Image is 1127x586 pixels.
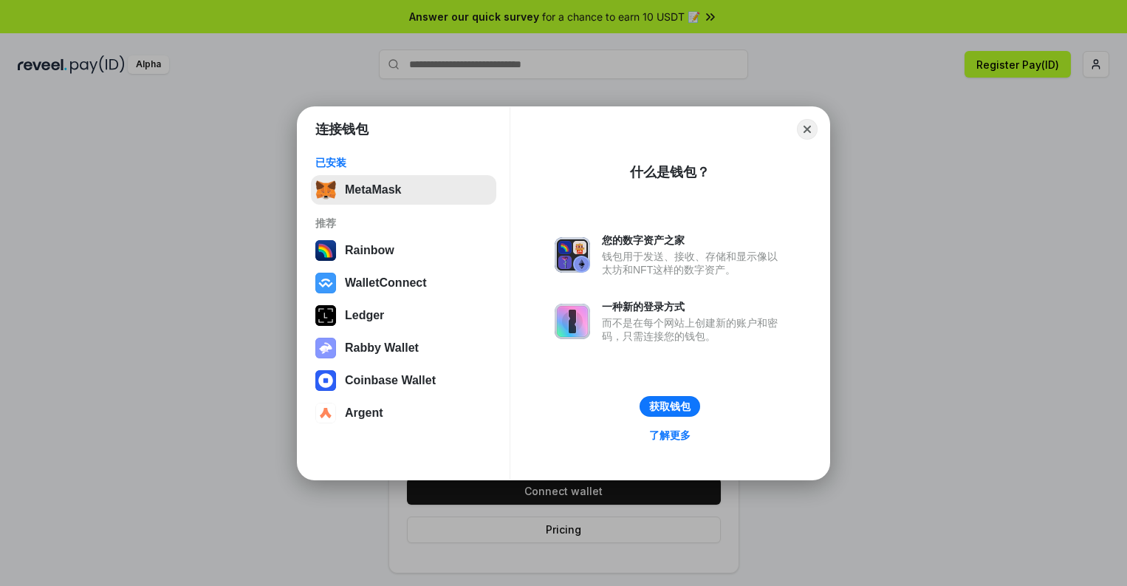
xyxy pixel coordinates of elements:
div: Argent [345,406,383,420]
div: Coinbase Wallet [345,374,436,387]
div: Ledger [345,309,384,322]
div: 已安装 [315,156,492,169]
img: svg+xml,%3Csvg%20xmlns%3D%22http%3A%2F%2Fwww.w3.org%2F2000%2Fsvg%22%20fill%3D%22none%22%20viewBox... [555,304,590,339]
button: Close [797,119,818,140]
div: Rainbow [345,244,394,257]
div: 获取钱包 [649,400,691,413]
img: svg+xml,%3Csvg%20width%3D%2228%22%20height%3D%2228%22%20viewBox%3D%220%200%2028%2028%22%20fill%3D... [315,273,336,293]
div: MetaMask [345,183,401,197]
button: MetaMask [311,175,496,205]
div: 您的数字资产之家 [602,234,785,247]
div: 一种新的登录方式 [602,300,785,313]
img: svg+xml,%3Csvg%20width%3D%22120%22%20height%3D%22120%22%20viewBox%3D%220%200%20120%20120%22%20fil... [315,240,336,261]
button: Rainbow [311,236,496,265]
div: 了解更多 [649,429,691,442]
img: svg+xml,%3Csvg%20width%3D%2228%22%20height%3D%2228%22%20viewBox%3D%220%200%2028%2028%22%20fill%3D... [315,403,336,423]
button: Ledger [311,301,496,330]
button: 获取钱包 [640,396,700,417]
button: Rabby Wallet [311,333,496,363]
div: 什么是钱包？ [630,163,710,181]
img: svg+xml,%3Csvg%20width%3D%2228%22%20height%3D%2228%22%20viewBox%3D%220%200%2028%2028%22%20fill%3D... [315,370,336,391]
h1: 连接钱包 [315,120,369,138]
img: svg+xml,%3Csvg%20xmlns%3D%22http%3A%2F%2Fwww.w3.org%2F2000%2Fsvg%22%20fill%3D%22none%22%20viewBox... [315,338,336,358]
div: 推荐 [315,217,492,230]
img: svg+xml,%3Csvg%20fill%3D%22none%22%20height%3D%2233%22%20viewBox%3D%220%200%2035%2033%22%20width%... [315,180,336,200]
button: Argent [311,398,496,428]
div: Rabby Wallet [345,341,419,355]
button: WalletConnect [311,268,496,298]
a: 了解更多 [640,426,699,445]
div: 钱包用于发送、接收、存储和显示像以太坊和NFT这样的数字资产。 [602,250,785,276]
div: WalletConnect [345,276,427,290]
div: 而不是在每个网站上创建新的账户和密码，只需连接您的钱包。 [602,316,785,343]
img: svg+xml,%3Csvg%20xmlns%3D%22http%3A%2F%2Fwww.w3.org%2F2000%2Fsvg%22%20fill%3D%22none%22%20viewBox... [555,237,590,273]
img: svg+xml,%3Csvg%20xmlns%3D%22http%3A%2F%2Fwww.w3.org%2F2000%2Fsvg%22%20width%3D%2228%22%20height%3... [315,305,336,326]
button: Coinbase Wallet [311,366,496,395]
